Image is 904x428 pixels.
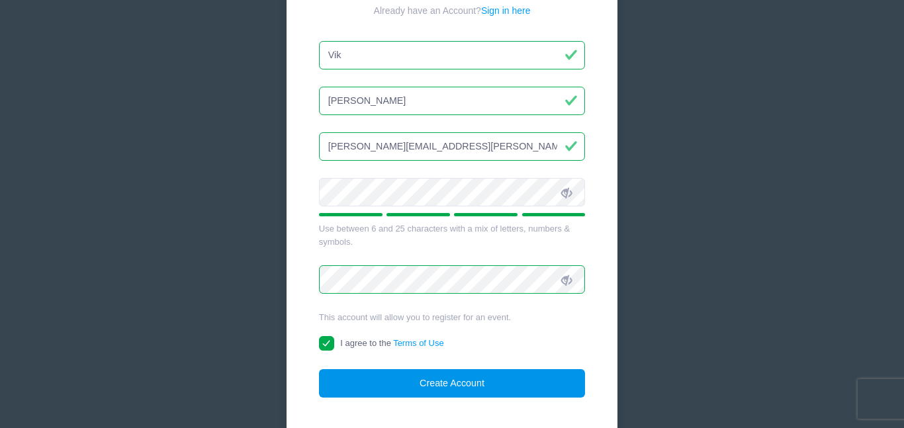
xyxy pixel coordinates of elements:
[340,338,443,348] span: I agree to the
[319,132,586,161] input: Email
[319,369,586,398] button: Create Account
[481,5,531,16] a: Sign in here
[319,336,334,351] input: I agree to theTerms of Use
[319,222,586,248] div: Use between 6 and 25 characters with a mix of letters, numbers & symbols.
[319,4,586,18] div: Already have an Account?
[393,338,444,348] a: Terms of Use
[319,87,586,115] input: Last Name
[319,41,586,69] input: First Name
[319,311,586,324] div: This account will allow you to register for an event.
